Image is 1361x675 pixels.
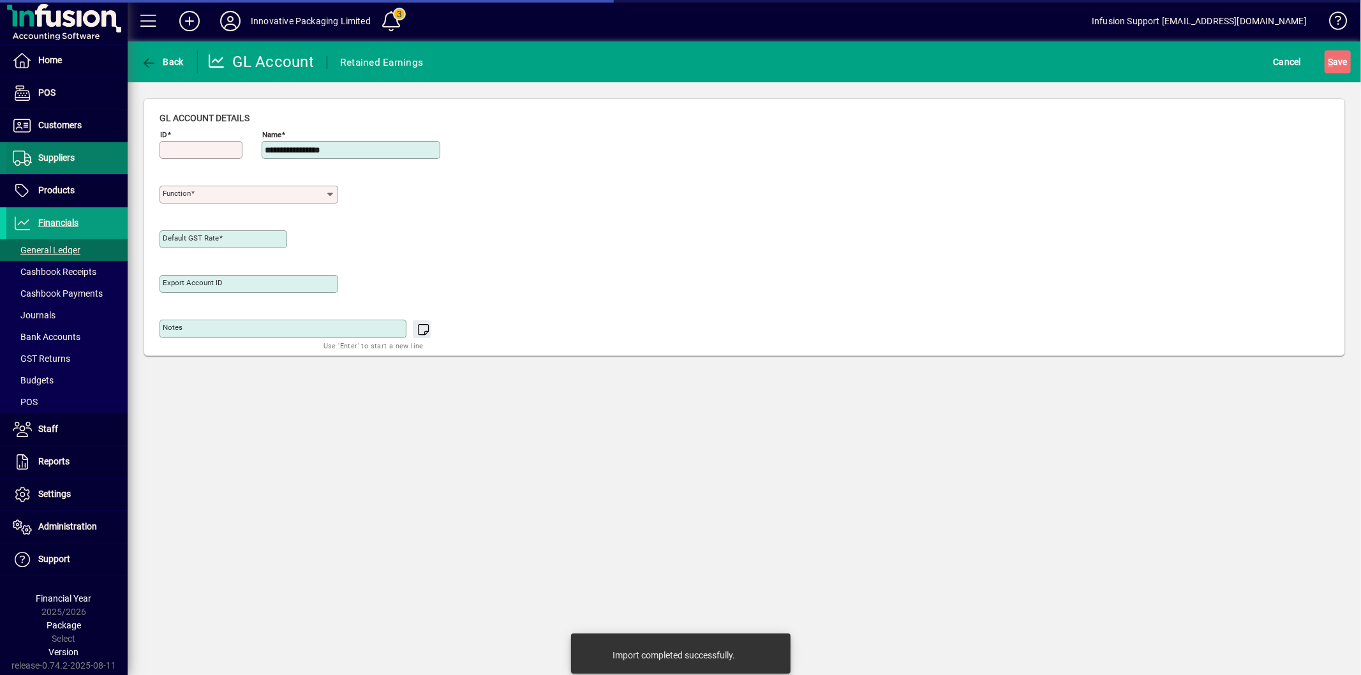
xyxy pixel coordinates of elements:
[6,446,128,478] a: Reports
[6,239,128,261] a: General Ledger
[38,120,82,130] span: Customers
[6,45,128,77] a: Home
[169,10,210,33] button: Add
[163,278,223,287] mat-label: Export account ID
[36,593,92,604] span: Financial Year
[207,52,315,72] div: GL Account
[13,245,80,255] span: General Ledger
[6,77,128,109] a: POS
[38,185,75,195] span: Products
[6,326,128,348] a: Bank Accounts
[13,397,38,407] span: POS
[613,649,736,662] div: Import completed successfully.
[340,52,423,73] div: Retained Earnings
[6,511,128,543] a: Administration
[6,391,128,413] a: POS
[38,489,71,499] span: Settings
[210,10,251,33] button: Profile
[38,554,70,564] span: Support
[38,521,97,531] span: Administration
[6,261,128,283] a: Cashbook Receipts
[49,647,79,657] span: Version
[13,375,54,385] span: Budgets
[6,348,128,369] a: GST Returns
[1328,52,1348,72] span: ave
[163,323,182,332] mat-label: Notes
[47,620,81,630] span: Package
[13,267,96,277] span: Cashbook Receipts
[160,113,249,123] span: GL account details
[6,544,128,575] a: Support
[1092,11,1307,31] div: Infusion Support [EMAIL_ADDRESS][DOMAIN_NAME]
[38,456,70,466] span: Reports
[38,152,75,163] span: Suppliers
[13,332,80,342] span: Bank Accounts
[13,310,56,320] span: Journals
[6,283,128,304] a: Cashbook Payments
[1274,52,1302,72] span: Cancel
[13,353,70,364] span: GST Returns
[163,234,219,242] mat-label: Default GST rate
[324,338,424,353] mat-hint: Use 'Enter' to start a new line
[138,50,187,73] button: Back
[163,189,191,198] mat-label: Function
[13,288,103,299] span: Cashbook Payments
[6,110,128,142] a: Customers
[128,50,198,73] app-page-header-button: Back
[38,218,78,228] span: Financials
[38,87,56,98] span: POS
[6,478,128,510] a: Settings
[38,424,58,434] span: Staff
[1325,50,1351,73] button: Save
[160,130,167,139] mat-label: ID
[1270,50,1305,73] button: Cancel
[6,142,128,174] a: Suppliers
[1320,3,1345,44] a: Knowledge Base
[6,175,128,207] a: Products
[6,369,128,391] a: Budgets
[1328,57,1333,67] span: S
[262,130,281,139] mat-label: Name
[251,11,371,31] div: Innovative Packaging Limited
[6,304,128,326] a: Journals
[141,57,184,67] span: Back
[38,55,62,65] span: Home
[6,413,128,445] a: Staff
